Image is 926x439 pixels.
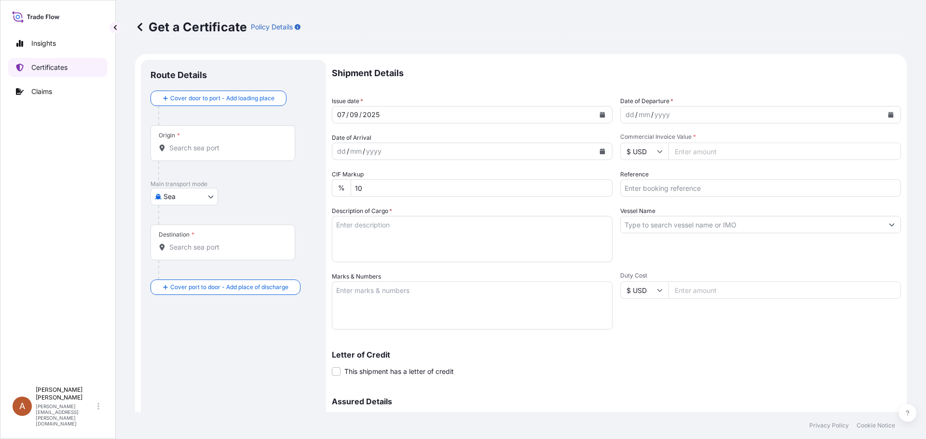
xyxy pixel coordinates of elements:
span: Issue date [332,96,363,106]
span: Date of Arrival [332,133,371,143]
span: Commercial Invoice Value [620,133,901,141]
input: Enter amount [668,281,901,299]
input: Enter percentage between 0 and 10% [351,179,613,197]
span: Sea [163,192,176,201]
p: Main transport mode [150,180,316,188]
p: Route Details [150,69,207,81]
label: CIF Markup [332,170,364,179]
a: Insights [8,34,108,53]
button: Cover port to door - Add place of discharge [150,279,300,295]
div: / [347,146,349,157]
p: Certificates [31,63,68,72]
div: day, [625,109,635,120]
div: Origin [159,132,180,139]
a: Certificates [8,58,108,77]
div: day, [336,109,346,120]
span: This shipment has a letter of credit [344,367,454,376]
span: A [19,401,25,411]
span: Cover door to port - Add loading place [170,93,274,103]
input: Enter amount [668,143,901,160]
div: month, [349,109,359,120]
div: year, [362,109,381,120]
p: Get a Certificate [135,19,247,35]
button: Show suggestions [883,216,900,233]
label: Vessel Name [620,206,655,216]
input: Destination [169,242,283,252]
input: Type to search vessel name or IMO [621,216,883,233]
span: Duty Cost [620,272,901,279]
p: Shipment Details [332,60,901,87]
p: [PERSON_NAME] [PERSON_NAME] [36,386,95,401]
p: Policy Details [251,22,293,32]
input: Origin [169,143,283,153]
button: Select transport [150,188,218,205]
div: / [651,109,654,120]
p: Letter of Credit [332,351,901,359]
span: Date of Departure [620,96,673,106]
div: % [332,179,351,197]
p: Claims [31,87,52,96]
button: Calendar [883,107,899,122]
input: Enter booking reference [620,179,901,197]
p: Insights [31,39,56,48]
label: Description of Cargo [332,206,392,216]
div: month, [638,109,651,120]
a: Claims [8,82,108,101]
button: Cover door to port - Add loading place [150,91,286,106]
div: month, [349,146,363,157]
div: / [363,146,365,157]
a: Privacy Policy [809,422,849,429]
label: Reference [620,170,649,179]
div: year, [654,109,671,120]
div: Destination [159,231,194,239]
div: / [635,109,638,120]
div: year, [365,146,382,157]
p: Assured Details [332,398,901,405]
a: Cookie Notice [857,422,895,429]
div: day, [336,146,347,157]
div: / [346,109,349,120]
label: Marks & Numbers [332,272,381,281]
button: Calendar [595,107,610,122]
div: / [359,109,362,120]
button: Calendar [595,144,610,159]
span: Cover port to door - Add place of discharge [170,282,288,292]
p: [PERSON_NAME][EMAIL_ADDRESS][PERSON_NAME][DOMAIN_NAME] [36,403,95,426]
